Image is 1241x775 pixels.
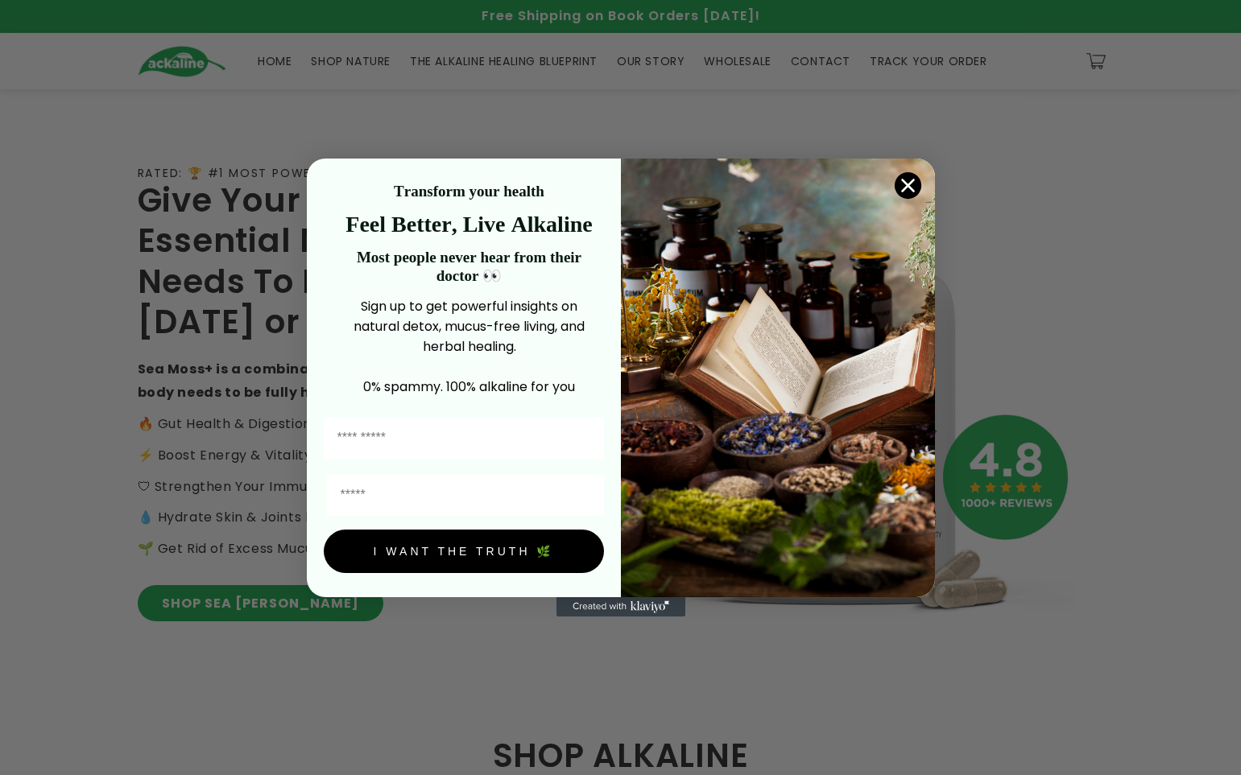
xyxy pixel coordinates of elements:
p: 0% spammy. 100% alkaline for you [335,377,604,397]
img: 4a4a186a-b914-4224-87c7-990d8ecc9bca.jpeg [621,159,935,597]
strong: Most people never hear from their doctor 👀 [357,249,581,284]
p: Sign up to get powerful insights on natural detox, mucus-free living, and herbal healing. [335,296,604,357]
button: I WANT THE TRUTH 🌿 [324,530,604,573]
a: Created with Klaviyo - opens in a new tab [556,597,685,616]
input: First Name [324,418,604,459]
strong: Transform your health [394,183,544,200]
button: Close dialog [894,171,922,200]
input: Email [327,475,604,516]
strong: Feel Better, Live Alkaline [345,212,592,237]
